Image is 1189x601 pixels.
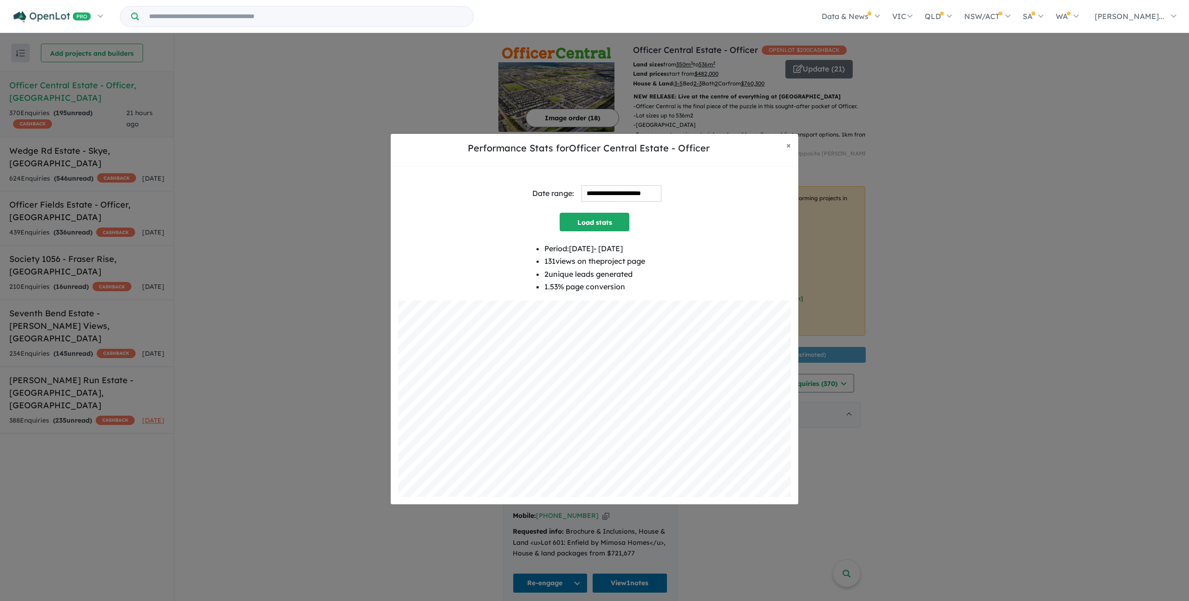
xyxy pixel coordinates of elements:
img: Openlot PRO Logo White [13,11,91,23]
button: Load stats [560,213,629,231]
span: × [786,140,791,150]
li: 2 unique leads generated [544,268,645,281]
li: Period: [DATE] - [DATE] [544,242,645,255]
h5: Performance Stats for Officer Central Estate - Officer [398,141,779,155]
div: Date range: [532,187,574,200]
input: Try estate name, suburb, builder or developer [141,7,471,26]
span: [PERSON_NAME]... [1095,12,1164,21]
li: 1.53 % page conversion [544,281,645,293]
li: 131 views on the project page [544,255,645,268]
